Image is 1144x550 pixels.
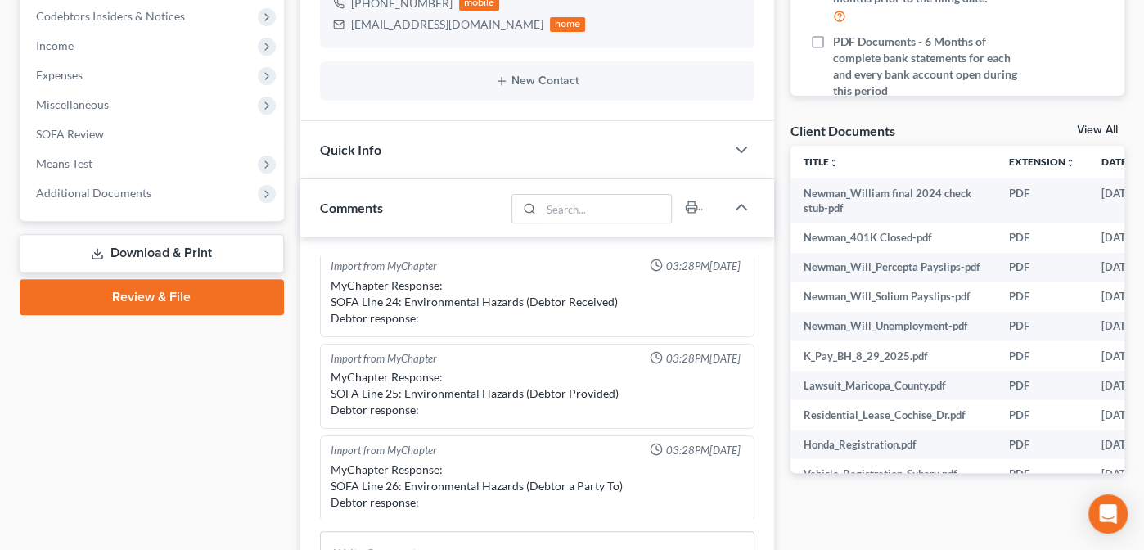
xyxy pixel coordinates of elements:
span: Codebtors Insiders & Notices [36,9,185,23]
a: Review & File [20,279,284,315]
span: 03:28PM[DATE] [666,351,741,367]
td: PDF [996,178,1088,223]
span: Quick Info [320,142,381,157]
a: SOFA Review [23,119,284,149]
span: Means Test [36,156,92,170]
td: K_Pay_BH_8_29_2025.pdf [790,341,996,371]
div: Open Intercom Messenger [1088,494,1128,534]
td: Residential_Lease_Cochise_Dr.pdf [790,400,996,430]
td: Newman_Will_Unemployment-pdf [790,312,996,341]
i: unfold_more [829,158,839,168]
td: PDF [996,371,1088,400]
span: Additional Documents [36,186,151,200]
a: Titleunfold_more [804,156,839,168]
div: MyChapter Response: SOFA Line 24: Environmental Hazards (Debtor Received) Debtor response: [331,277,744,327]
span: SOFA Review [36,127,104,141]
span: Expenses [36,68,83,82]
div: home [550,17,586,32]
a: Extensionunfold_more [1009,156,1075,168]
td: PDF [996,459,1088,489]
div: Import from MyChapter [331,259,437,274]
div: Import from MyChapter [331,351,437,367]
td: PDF [996,223,1088,252]
td: Newman_Will_Solium Payslips-pdf [790,282,996,312]
div: [EMAIL_ADDRESS][DOMAIN_NAME] [351,16,543,33]
span: Miscellaneous [36,97,109,111]
input: Search... [541,195,671,223]
span: Comments [320,200,383,215]
td: Newman_401K Closed-pdf [790,223,996,252]
td: Newman_William final 2024 check stub-pdf [790,178,996,223]
div: Import from MyChapter [331,443,437,458]
span: PDF Documents - 6 Months of complete bank statements for each and every bank account open during ... [833,34,1027,99]
td: PDF [996,341,1088,371]
div: Client Documents [790,122,895,139]
td: PDF [996,400,1088,430]
td: Lawsuit_Maricopa_County.pdf [790,371,996,400]
button: New Contact [333,74,741,88]
div: MyChapter Response: SOFA Line 26: Environmental Hazards (Debtor a Party To) Debtor response: [331,462,744,511]
td: Vehicle_Registration_Subaru.pdf [790,459,996,489]
i: unfold_more [1065,158,1075,168]
div: MyChapter Response: SOFA Line 25: Environmental Hazards (Debtor Provided) Debtor response: [331,369,744,418]
td: PDF [996,253,1088,282]
td: PDF [996,430,1088,459]
td: Newman_Will_Percepta Payslips-pdf [790,253,996,282]
td: PDF [996,312,1088,341]
span: 03:28PM[DATE] [666,259,741,274]
span: Income [36,38,74,52]
span: 03:28PM[DATE] [666,443,741,458]
td: PDF [996,282,1088,312]
a: Download & Print [20,234,284,273]
a: View All [1077,124,1118,136]
td: Honda_Registration.pdf [790,430,996,459]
